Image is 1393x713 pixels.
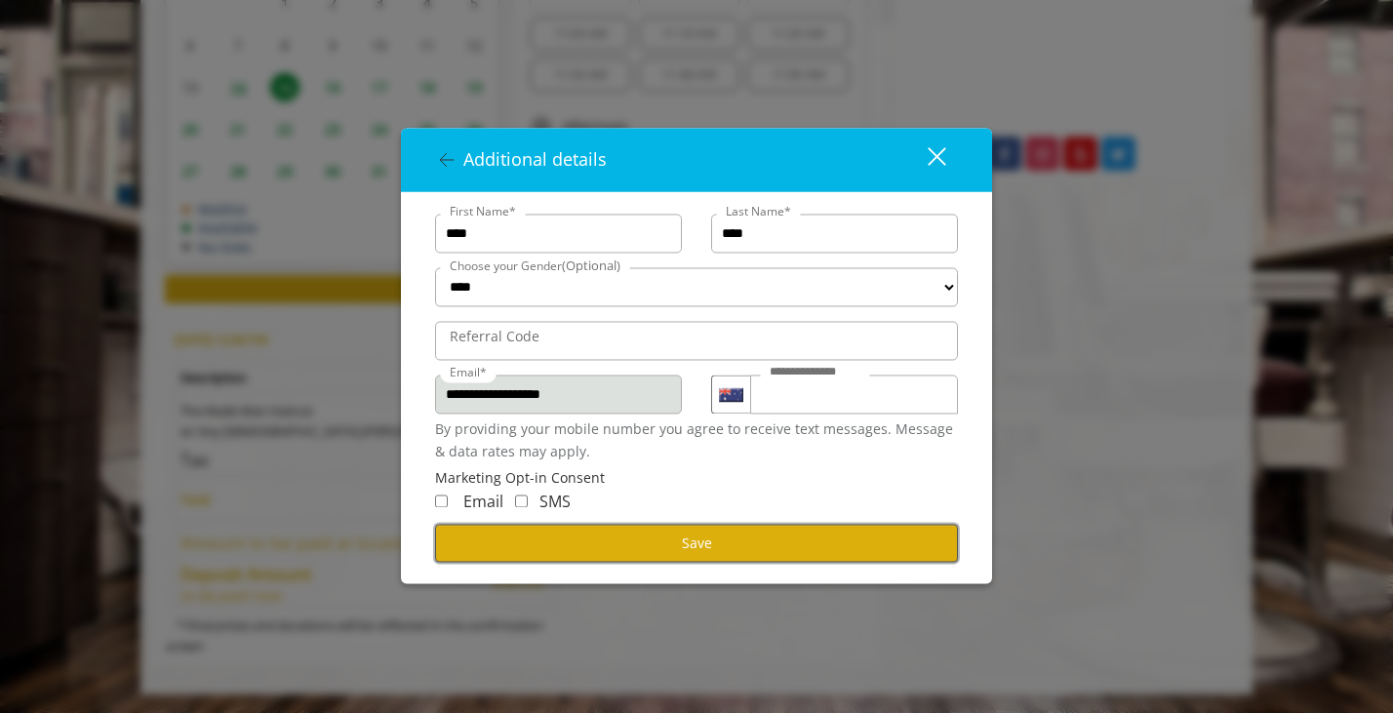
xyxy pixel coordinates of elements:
span: SMS [539,491,571,512]
input: ReferralCode [435,322,958,361]
div: close dialog [905,145,944,175]
span: Email [463,491,503,512]
label: First Name* [440,203,526,221]
label: Choose your Gender [440,257,630,277]
input: Receive Marketing Email [435,495,448,507]
span: (Optional) [562,257,620,275]
button: close dialog [892,140,958,180]
div: By providing your mobile number you agree to receive text messages. Message & data rates may apply. [435,419,958,463]
button: Save [435,525,958,563]
input: Lastname [711,215,958,254]
label: Last Name* [716,203,801,221]
select: Choose your Gender [435,268,958,307]
span: Additional details [463,148,607,172]
input: FirstName [435,215,682,254]
input: Receive Marketing SMS [515,495,528,507]
span: Save [682,534,712,552]
label: Referral Code [440,327,549,348]
div: Marketing Opt-in Consent [435,468,958,490]
div: Country [711,376,750,415]
input: Email [435,376,682,415]
label: Email* [440,364,497,382]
